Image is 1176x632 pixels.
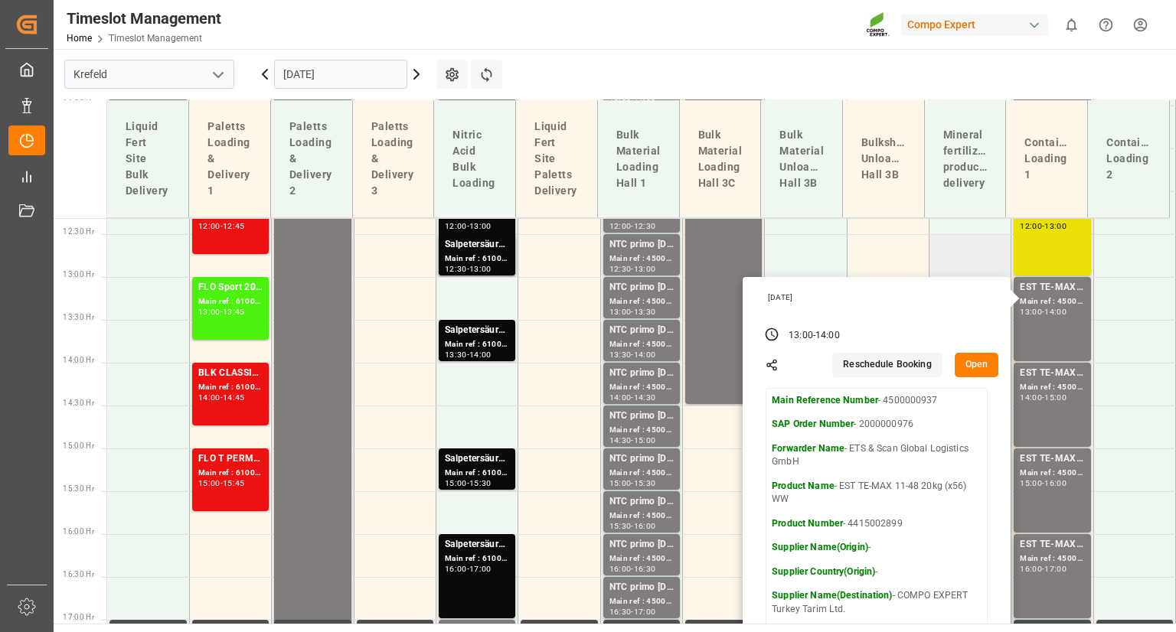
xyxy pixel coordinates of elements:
div: - [1042,565,1044,572]
div: 14:00 [815,329,840,343]
div: - [1042,308,1044,315]
p: - COMPO EXPERT Turkey Tarim Ltd. [772,589,982,616]
div: NTC primo [DATE] BULK [609,366,674,381]
div: - [631,565,633,572]
div: 15:00 [1020,480,1042,487]
div: NTC primo [DATE] BULK [609,537,674,552]
div: 15:00 [198,480,220,487]
div: - [813,329,815,343]
div: - [467,565,469,572]
div: 15:45 [223,480,245,487]
span: 12:30 Hr [63,227,94,236]
div: 13:00 [469,266,492,272]
div: 12:00 [1020,223,1042,230]
input: DD.MM.YYYY [274,60,407,89]
div: 13:45 [223,308,245,315]
div: 12:00 [445,223,467,230]
div: - [1042,223,1044,230]
div: 13:00 [1044,223,1067,230]
div: Main ref : 4500000187, 2000000017 [609,295,674,308]
div: Main ref : 4500000179, 2000000017 [609,552,674,565]
div: 16:00 [1020,565,1042,572]
div: 14:00 [1020,394,1042,401]
div: 17:00 [634,608,656,615]
div: 14:00 [1044,308,1067,315]
div: - [467,223,469,230]
div: - [467,480,469,487]
div: 13:00 [634,266,656,272]
div: 13:30 [609,351,632,358]
div: Liquid Fert Site Bulk Delivery [119,112,176,205]
strong: Product Number [772,518,843,529]
div: Main ref : 6100000621, 2000000709; [198,295,263,308]
div: Timeslot Management [67,7,221,30]
div: 14:30 [634,394,656,401]
div: Compo Expert [901,14,1048,36]
span: 14:00 Hr [63,356,94,364]
strong: Supplier Name(Destination) [772,590,892,601]
div: Main ref : 4500000960, 2000000379 [1020,552,1084,565]
div: Main ref : 4500000184, 2000000017 [609,467,674,480]
div: 13:00 [789,329,813,343]
strong: Main Reference Number [772,395,878,406]
div: 15:00 [609,480,632,487]
div: 14:45 [223,394,245,401]
span: 16:00 Hr [63,527,94,536]
div: - [631,394,633,401]
button: Open [955,353,999,377]
div: Main ref : 6100001454, 2000001266 2000001266; [198,381,263,394]
div: Bulk Material Loading Hall 3C [692,121,749,197]
p: - 4500000937 [772,394,982,408]
div: 16:00 [609,565,632,572]
div: 12:30 [609,266,632,272]
input: Type to search/select [64,60,234,89]
div: Bulk Material Unloading Hall 3B [773,121,830,197]
div: 15:30 [609,523,632,529]
span: 16:30 Hr [63,570,94,578]
div: Main ref : 4500000183, 2000000017 [609,510,674,523]
div: 13:00 [198,308,220,315]
div: Nitric Acid Bulk Loading [446,121,503,197]
strong: Supplier Country(Origin) [772,566,875,577]
div: - [631,223,633,230]
div: NTC primo [DATE] BULK [609,237,674,252]
div: 14:30 [609,437,632,444]
a: Home [67,33,92,44]
button: show 0 new notifications [1054,8,1089,42]
div: 12:00 [609,223,632,230]
div: - [1042,394,1044,401]
div: Container Loading 2 [1100,129,1157,189]
div: - [220,223,223,230]
div: 12:00 [198,223,220,230]
img: Screenshot%202023-09-29%20at%2010.02.21.png_1712312052.png [866,11,890,38]
div: Main ref : 4500000932, 2000000976 [1020,381,1084,394]
span: 15:00 Hr [63,441,94,450]
div: Main ref : 4500000937, 2000000976 [1020,295,1084,308]
div: Salpetersäure 60 lose [445,237,509,252]
div: Main ref : 4500000189, 2000000017 [609,338,674,351]
div: EST TE-MAX 11-48 20kg (x45) ES, PT MTO [1020,537,1084,552]
div: Paletts Loading & Delivery 2 [283,112,340,205]
div: 13:00 [609,308,632,315]
div: Salpetersäure 53 lose [445,323,509,338]
div: 14:00 [198,394,220,401]
div: - [220,308,223,315]
div: - [631,608,633,615]
div: 14:00 [634,351,656,358]
div: Main ref : 4500000959, 2000000379 [1020,467,1084,480]
div: NTC primo [DATE] BULK [609,280,674,295]
span: 14:30 Hr [63,399,94,407]
div: 15:00 [1044,394,1067,401]
div: 16:00 [634,523,656,529]
div: - [631,480,633,487]
p: - 4415002899 [772,517,982,531]
p: - ETS & Scan Global Logistics GmbH [772,442,982,469]
div: Main ref : 4500000186, 2000000017 [609,595,674,608]
div: 15:00 [445,480,467,487]
strong: SAP Order Number [772,419,854,429]
div: 13:30 [445,351,467,358]
p: - 2000000976 [772,418,982,432]
p: - [772,565,982,579]
div: - [467,351,469,358]
div: 15:30 [634,480,656,487]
